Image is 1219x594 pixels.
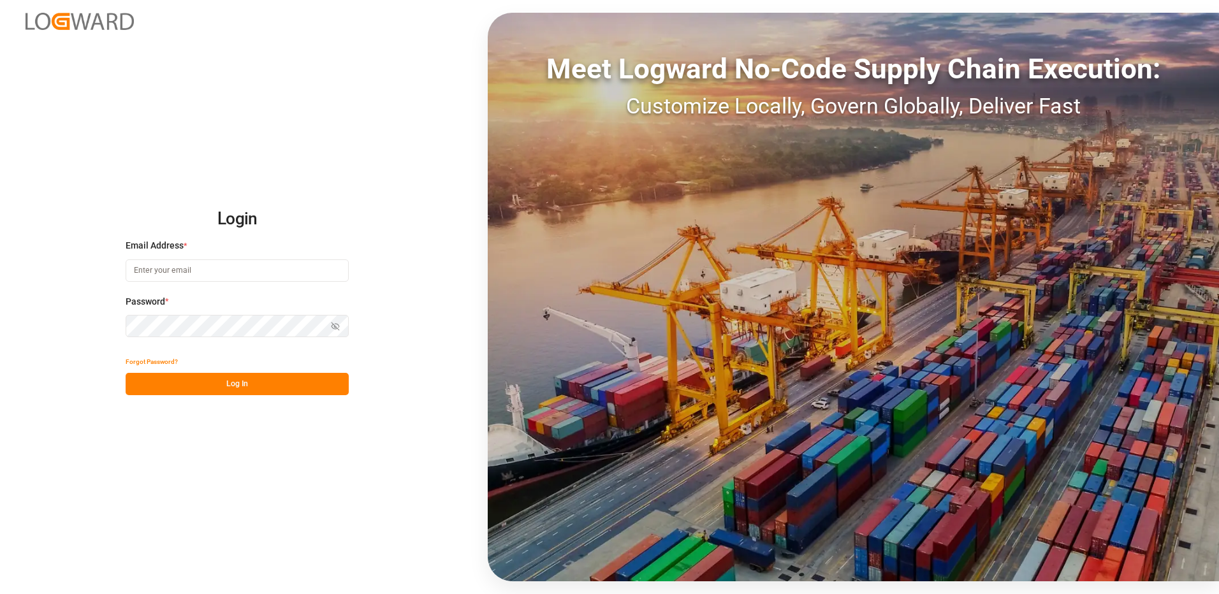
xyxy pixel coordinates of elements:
[126,239,184,252] span: Email Address
[126,259,349,282] input: Enter your email
[488,48,1219,90] div: Meet Logward No-Code Supply Chain Execution:
[488,90,1219,122] div: Customize Locally, Govern Globally, Deliver Fast
[126,295,165,308] span: Password
[26,13,134,30] img: Logward_new_orange.png
[126,373,349,395] button: Log In
[126,351,178,373] button: Forgot Password?
[126,199,349,240] h2: Login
